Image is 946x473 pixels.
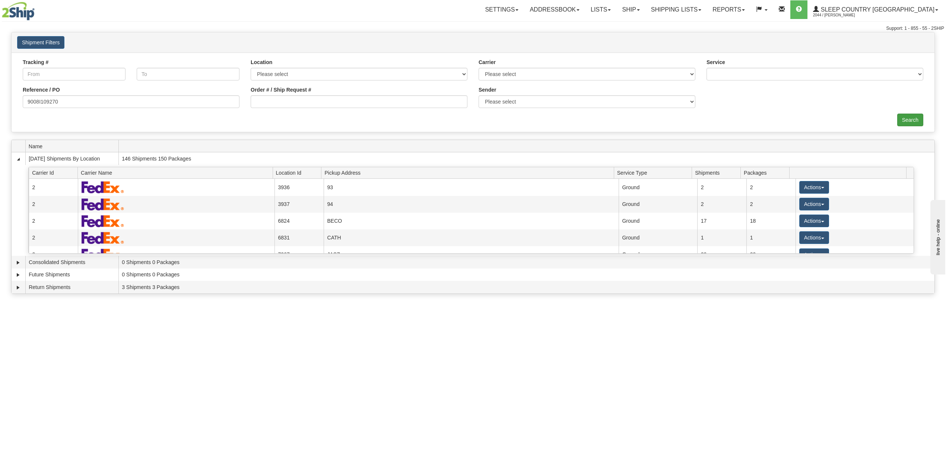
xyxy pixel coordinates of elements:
td: Return Shipments [25,281,118,293]
td: 1 [746,229,796,246]
label: Service [707,58,725,66]
td: 2 [697,196,746,213]
label: Tracking # [23,58,48,66]
td: 146 Shipments 150 Packages [118,152,934,165]
a: Expand [15,271,22,279]
span: 2044 / [PERSON_NAME] [813,12,869,19]
input: To [137,68,239,80]
td: [DATE] Shipments By Location [25,152,118,165]
label: Order # / Ship Request # [251,86,311,93]
img: FedEx Express® [82,198,124,210]
td: 2 [697,179,746,196]
td: 0 Shipments 0 Packages [118,256,934,269]
a: Collapse [15,155,22,163]
td: 29 [746,246,796,263]
img: FedEx Express® [82,215,124,227]
td: JASZ [324,246,619,263]
td: 6824 [274,213,324,229]
img: FedEx Express® [82,248,124,261]
img: logo2044.jpg [2,2,35,20]
td: 2 [29,229,78,246]
button: Actions [799,248,829,261]
a: Sleep Country [GEOGRAPHIC_DATA] 2044 / [PERSON_NAME] [807,0,944,19]
td: Ground [619,196,697,213]
td: Ground [619,213,697,229]
img: FedEx Express® [82,181,124,193]
div: live help - online [6,6,69,12]
td: Ground [619,229,697,246]
td: 93 [324,179,619,196]
a: Addressbook [524,0,585,19]
label: Carrier [479,58,496,66]
td: CATH [324,229,619,246]
td: 2 [29,196,78,213]
input: Search [897,114,923,126]
button: Actions [799,198,829,210]
td: 94 [324,196,619,213]
td: Ground [619,246,697,263]
td: Consolidated Shipments [25,256,118,269]
a: Shipping lists [645,0,707,19]
input: From [23,68,126,80]
iframe: chat widget [929,199,945,274]
td: Future Shipments [25,269,118,281]
td: 2 [746,179,796,196]
span: Name [29,140,118,152]
label: Location [251,58,272,66]
td: 17 [697,213,746,229]
button: Shipment Filters [17,36,64,49]
div: Support: 1 - 855 - 55 - 2SHIP [2,25,944,32]
td: 7267 [274,246,324,263]
span: Pickup Address [324,167,614,178]
img: FedEx Express® [82,232,124,244]
span: Carrier Name [81,167,273,178]
a: Reports [707,0,750,19]
td: 0 Shipments 0 Packages [118,269,934,281]
span: Location Id [276,167,321,178]
span: Sleep Country [GEOGRAPHIC_DATA] [819,6,934,13]
td: 18 [746,213,796,229]
span: Carrier Id [32,167,77,178]
td: 2 [746,196,796,213]
td: BECO [324,213,619,229]
button: Actions [799,215,829,227]
td: Ground [619,179,697,196]
a: Ship [616,0,645,19]
td: 2 [29,179,78,196]
label: Reference / PO [23,86,60,93]
a: Lists [585,0,616,19]
button: Actions [799,231,829,244]
a: Expand [15,284,22,291]
span: Shipments [695,167,740,178]
label: Sender [479,86,496,93]
td: 2 [29,213,78,229]
a: Settings [479,0,524,19]
td: 2 [29,246,78,263]
span: Service Type [617,167,692,178]
button: Actions [799,181,829,194]
span: Packages [744,167,789,178]
td: 1 [697,229,746,246]
td: 29 [697,246,746,263]
a: Expand [15,259,22,266]
td: 6831 [274,229,324,246]
td: 3936 [274,179,324,196]
td: 3937 [274,196,324,213]
td: 3 Shipments 3 Packages [118,281,934,293]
